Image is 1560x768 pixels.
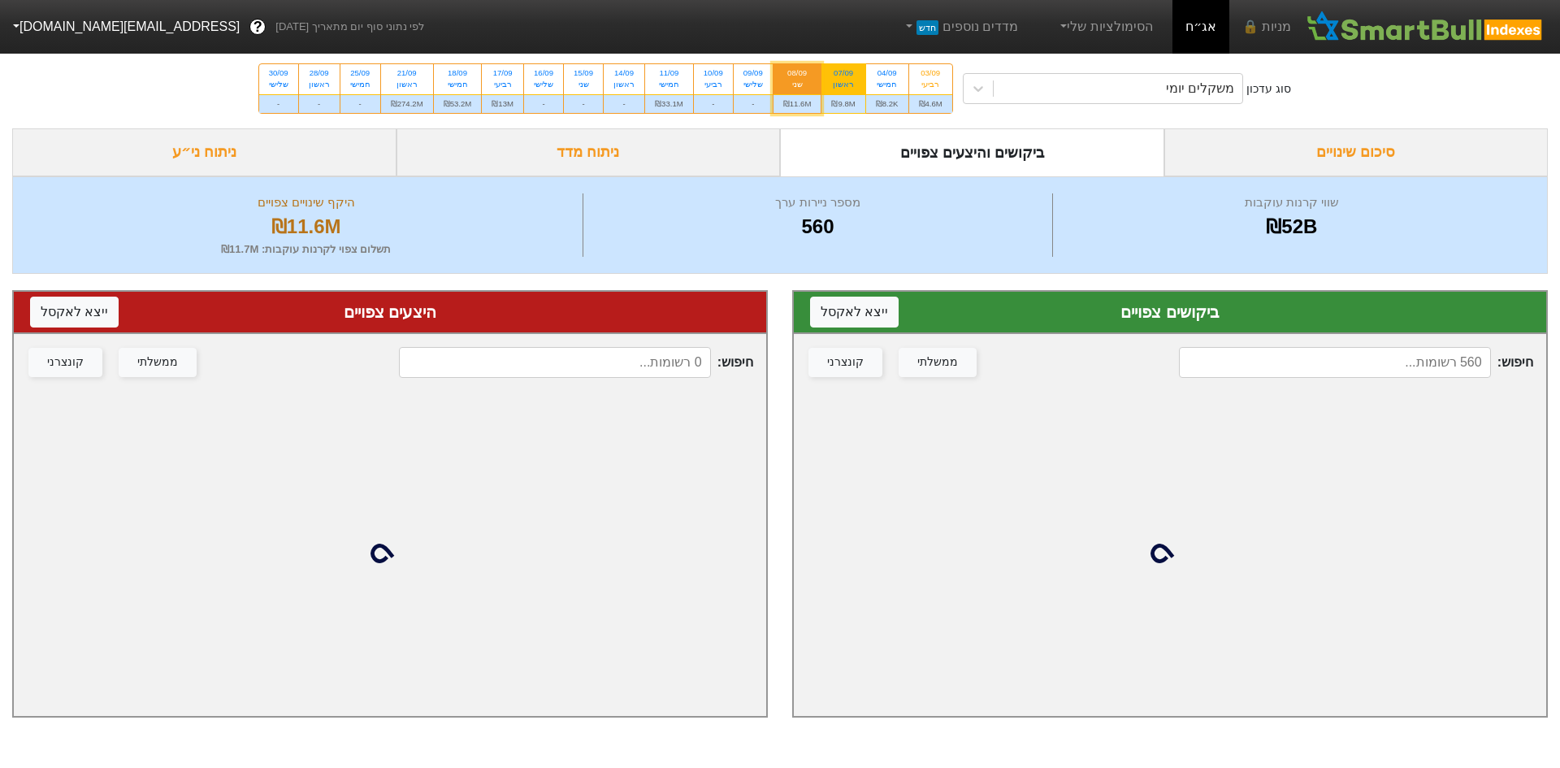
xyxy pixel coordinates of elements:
div: - [340,94,380,113]
div: היצעים צפויים [30,300,750,324]
div: ביקושים והיצעים צפויים [780,128,1164,176]
div: 08/09 [783,67,812,79]
button: ייצא לאקסל [810,297,899,328]
div: ניתוח ני״ע [12,128,396,176]
div: 16/09 [534,67,553,79]
img: loading... [370,534,409,573]
div: - [259,94,298,113]
div: חמישי [876,79,899,90]
div: ראשון [613,79,635,90]
div: מספר ניירות ערך [587,193,1047,212]
div: - [734,94,773,113]
div: 28/09 [309,67,330,79]
div: 15/09 [574,67,593,79]
div: היקף שינויים צפויים [33,193,578,212]
div: - [694,94,733,113]
div: 25/09 [350,67,370,79]
button: ממשלתי [899,348,977,377]
div: ₪11.6M [33,212,578,241]
div: 560 [587,212,1047,241]
div: חמישי [444,79,472,90]
div: ₪9.8M [821,94,864,113]
div: שני [574,79,593,90]
div: קונצרני [827,354,864,371]
div: 18/09 [444,67,472,79]
div: משקלים יומי [1166,79,1234,98]
span: ? [253,16,262,38]
div: שלישי [269,79,288,90]
div: ₪11.6M [773,94,821,113]
div: - [524,94,563,113]
div: 07/09 [831,67,855,79]
div: - [299,94,340,113]
div: ₪4.6M [909,94,952,113]
div: חמישי [655,79,683,90]
a: הסימולציות שלי [1051,11,1159,43]
input: 0 רשומות... [399,347,711,378]
div: 10/09 [704,67,723,79]
div: ניתוח מדד [396,128,781,176]
button: קונצרני [808,348,882,377]
div: ראשון [831,79,855,90]
div: ממשלתי [917,354,958,371]
div: שלישי [534,79,553,90]
div: ₪52B [1057,212,1527,241]
input: 560 רשומות... [1179,347,1491,378]
div: 04/09 [876,67,899,79]
div: שווי קרנות עוקבות [1057,193,1527,212]
div: 17/09 [492,67,513,79]
div: סיכום שינויים [1164,128,1549,176]
div: חמישי [350,79,370,90]
span: לפי נתוני סוף יום מתאריך [DATE] [275,19,424,35]
div: תשלום צפוי לקרנות עוקבות : ₪11.7M [33,241,578,258]
div: ₪53.2M [434,94,482,113]
div: ביקושים צפויים [810,300,1530,324]
div: 21/09 [391,67,423,79]
div: ראשון [309,79,330,90]
button: קונצרני [28,348,102,377]
div: - [604,94,644,113]
div: שלישי [743,79,763,90]
span: חיפוש : [399,347,753,378]
div: רביעי [704,79,723,90]
a: מדדים נוספיםחדש [895,11,1025,43]
div: ₪274.2M [381,94,433,113]
img: loading... [1150,534,1189,573]
span: חיפוש : [1179,347,1533,378]
div: 14/09 [613,67,635,79]
div: 30/09 [269,67,288,79]
div: 03/09 [919,67,942,79]
div: ₪8.2K [866,94,908,113]
span: חדש [916,20,938,35]
div: ממשלתי [137,354,178,371]
div: רביעי [919,79,942,90]
div: רביעי [492,79,513,90]
div: שני [783,79,812,90]
div: ₪33.1M [645,94,693,113]
button: ממשלתי [119,348,197,377]
div: 11/09 [655,67,683,79]
div: קונצרני [47,354,84,371]
img: SmartBull [1304,11,1547,43]
button: ייצא לאקסל [30,297,119,328]
div: ראשון [391,79,423,90]
div: 09/09 [743,67,763,79]
div: - [564,94,603,113]
div: סוג עדכון [1246,80,1291,98]
div: ₪13M [482,94,523,113]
